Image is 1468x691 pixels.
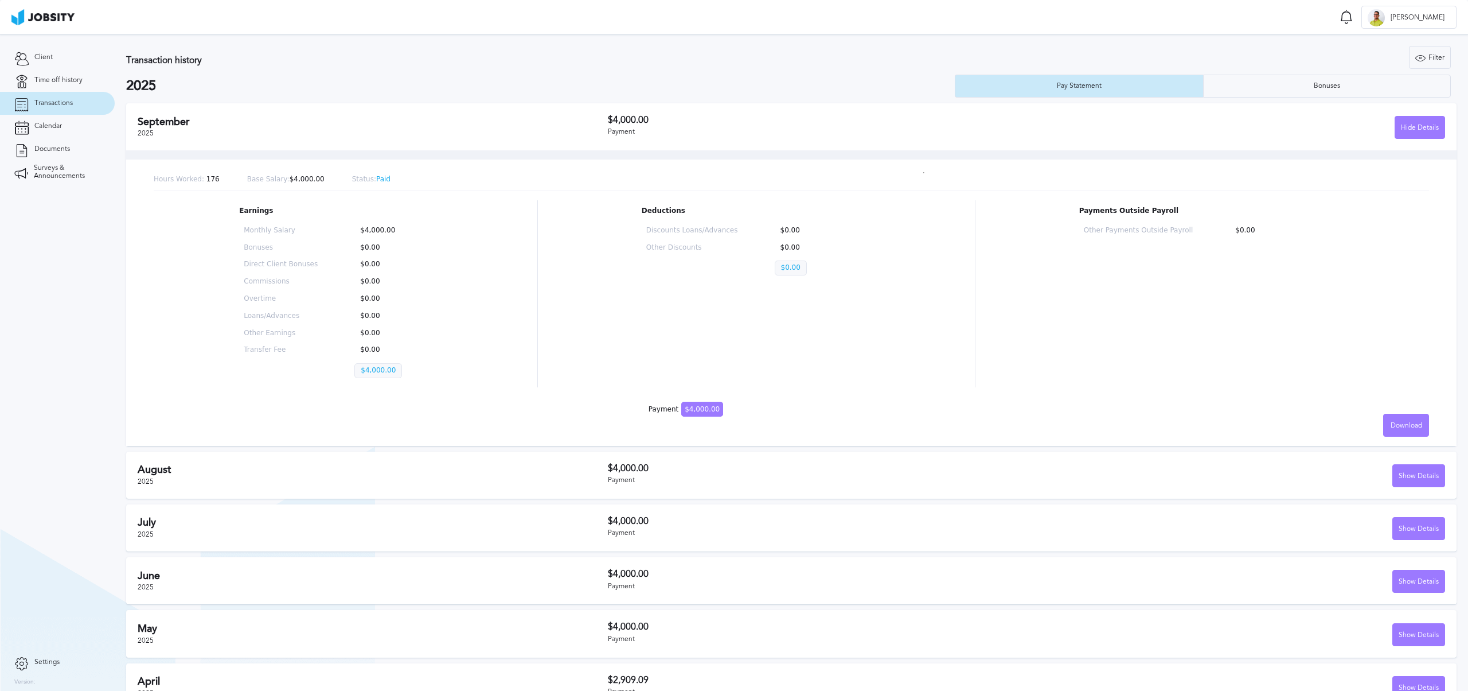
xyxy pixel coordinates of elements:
[1392,464,1445,487] button: Show Details
[775,244,866,252] p: $0.00
[1203,75,1451,98] button: Bonuses
[244,329,318,337] p: Other Earnings
[681,402,723,417] span: $4,000.00
[34,122,62,130] span: Calendar
[138,517,608,529] h2: July
[34,164,100,180] span: Surveys & Announcements
[1361,6,1457,29] button: A[PERSON_NAME]
[608,622,1026,632] h3: $4,000.00
[608,635,1026,643] div: Payment
[608,463,1026,473] h3: $4,000.00
[608,516,1026,526] h3: $4,000.00
[354,278,428,286] p: $0.00
[244,312,318,320] p: Loans/Advances
[1051,82,1107,90] div: Pay Statement
[649,406,723,414] div: Payment
[642,207,870,215] p: Deductions
[138,116,608,128] h2: September
[138,530,154,538] span: 2025
[138,464,608,476] h2: August
[138,129,154,137] span: 2025
[608,583,1026,591] div: Payment
[1395,116,1445,139] button: Hide Details
[138,676,608,688] h2: April
[239,207,433,215] p: Earnings
[955,75,1203,98] button: Pay Statement
[34,53,53,61] span: Client
[608,529,1026,537] div: Payment
[244,278,318,286] p: Commissions
[126,78,955,94] h2: 2025
[1084,227,1193,235] p: Other Payments Outside Payroll
[247,175,290,183] span: Base Salary:
[244,227,318,235] p: Monthly Salary
[354,312,428,320] p: $0.00
[1392,517,1445,540] button: Show Details
[1393,570,1444,593] div: Show Details
[608,476,1026,484] div: Payment
[608,115,1026,125] h3: $4,000.00
[1392,623,1445,646] button: Show Details
[154,176,220,184] p: 176
[138,570,608,582] h2: June
[352,176,391,184] p: Paid
[34,145,70,153] span: Documents
[646,227,738,235] p: Discounts Loans/Advances
[1229,227,1338,235] p: $0.00
[1079,207,1344,215] p: Payments Outside Payroll
[244,244,318,252] p: Bonuses
[354,227,428,235] p: $4,000.00
[14,679,36,686] label: Version:
[1385,14,1450,22] span: [PERSON_NAME]
[34,658,60,666] span: Settings
[138,478,154,486] span: 2025
[154,175,204,183] span: Hours Worked:
[1391,422,1422,430] span: Download
[775,227,866,235] p: $0.00
[354,244,428,252] p: $0.00
[608,569,1026,579] h3: $4,000.00
[1308,82,1346,90] div: Bonuses
[1393,465,1444,488] div: Show Details
[354,295,428,303] p: $0.00
[244,295,318,303] p: Overtime
[354,261,428,269] p: $0.00
[1409,46,1451,69] button: Filter
[608,128,1026,136] div: Payment
[126,55,852,65] h3: Transaction history
[34,76,83,84] span: Time off history
[138,623,608,635] h2: May
[1392,570,1445,593] button: Show Details
[352,175,376,183] span: Status:
[354,363,402,378] p: $4,000.00
[244,261,318,269] p: Direct Client Bonuses
[354,346,428,354] p: $0.00
[646,244,738,252] p: Other Discounts
[1383,414,1429,437] button: Download
[11,9,75,25] img: ab4bad089aa723f57921c736e9817d99.png
[1368,9,1385,26] div: A
[608,675,1026,685] h3: $2,909.09
[775,261,807,275] p: $0.00
[1410,46,1450,69] div: Filter
[138,636,154,645] span: 2025
[247,176,325,184] p: $4,000.00
[34,99,73,107] span: Transactions
[138,583,154,591] span: 2025
[244,346,318,354] p: Transfer Fee
[354,329,428,337] p: $0.00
